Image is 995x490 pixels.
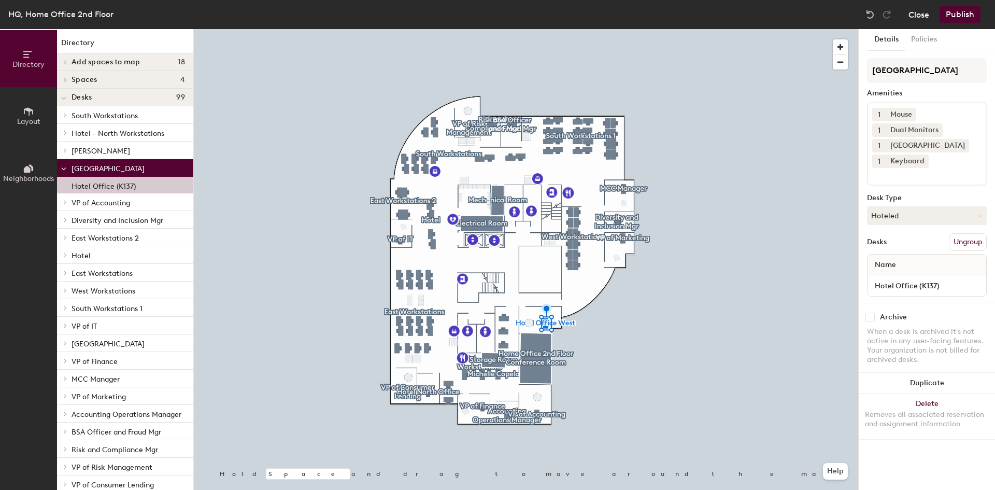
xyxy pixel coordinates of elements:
[878,125,880,136] span: 1
[8,8,113,21] div: HQ, Home Office 2nd Floor
[72,76,97,84] span: Spaces
[867,327,987,365] div: When a desk is archived it's not active in any user-facing features. Your organization is not bil...
[72,463,152,472] span: VP of Risk Management
[72,111,138,120] span: South Workstations
[872,155,886,168] button: 1
[72,234,139,243] span: East Workstations 2
[72,179,136,191] p: Hotel Office (K137)
[72,410,181,419] span: Accounting Operations Manager
[882,9,892,20] img: Redo
[72,445,158,454] span: Risk and Compliance Mgr
[905,29,943,50] button: Policies
[3,174,54,183] span: Neighborhoods
[72,375,120,384] span: MCC Manager
[872,139,886,152] button: 1
[868,29,905,50] button: Details
[72,304,143,313] span: South Workstations 1
[908,6,929,23] button: Close
[865,9,875,20] img: Undo
[72,357,118,366] span: VP of Finance
[870,256,901,274] span: Name
[180,76,185,84] span: 4
[72,58,140,66] span: Add spaces to map
[72,481,154,489] span: VP of Consumer Lending
[867,89,987,97] div: Amenities
[880,313,907,321] div: Archive
[867,194,987,202] div: Desk Type
[72,93,92,102] span: Desks
[878,109,880,120] span: 1
[886,155,929,168] div: Keyboard
[867,238,887,246] div: Desks
[72,129,164,138] span: Hotel - North Workstations
[72,428,161,437] span: BSA Officer and Fraud Mgr
[72,251,91,260] span: Hotel
[859,394,995,439] button: DeleteRemoves all associated reservation and assignment information
[72,199,130,207] span: VP of Accounting
[867,206,987,225] button: Hoteled
[859,373,995,394] button: Duplicate
[949,233,987,251] button: Ungroup
[72,340,145,348] span: [GEOGRAPHIC_DATA]
[72,216,163,225] span: Diversity and Inclusion Mgr
[940,6,980,23] button: Publish
[872,123,886,137] button: 1
[72,164,145,173] span: [GEOGRAPHIC_DATA]
[72,287,135,296] span: West Workstations
[72,322,97,331] span: VP of IT
[57,37,193,53] h1: Directory
[886,123,943,137] div: Dual Monitors
[886,108,916,121] div: Mouse
[823,463,848,480] button: Help
[870,278,984,293] input: Unnamed desk
[878,141,880,151] span: 1
[178,58,185,66] span: 18
[886,139,969,152] div: [GEOGRAPHIC_DATA]
[72,269,133,278] span: East Workstations
[72,393,126,401] span: VP of Marketing
[865,410,989,429] div: Removes all associated reservation and assignment information
[878,156,880,167] span: 1
[872,108,886,121] button: 1
[72,147,130,156] span: [PERSON_NAME]
[176,93,185,102] span: 99
[12,60,45,69] span: Directory
[17,117,40,126] span: Layout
